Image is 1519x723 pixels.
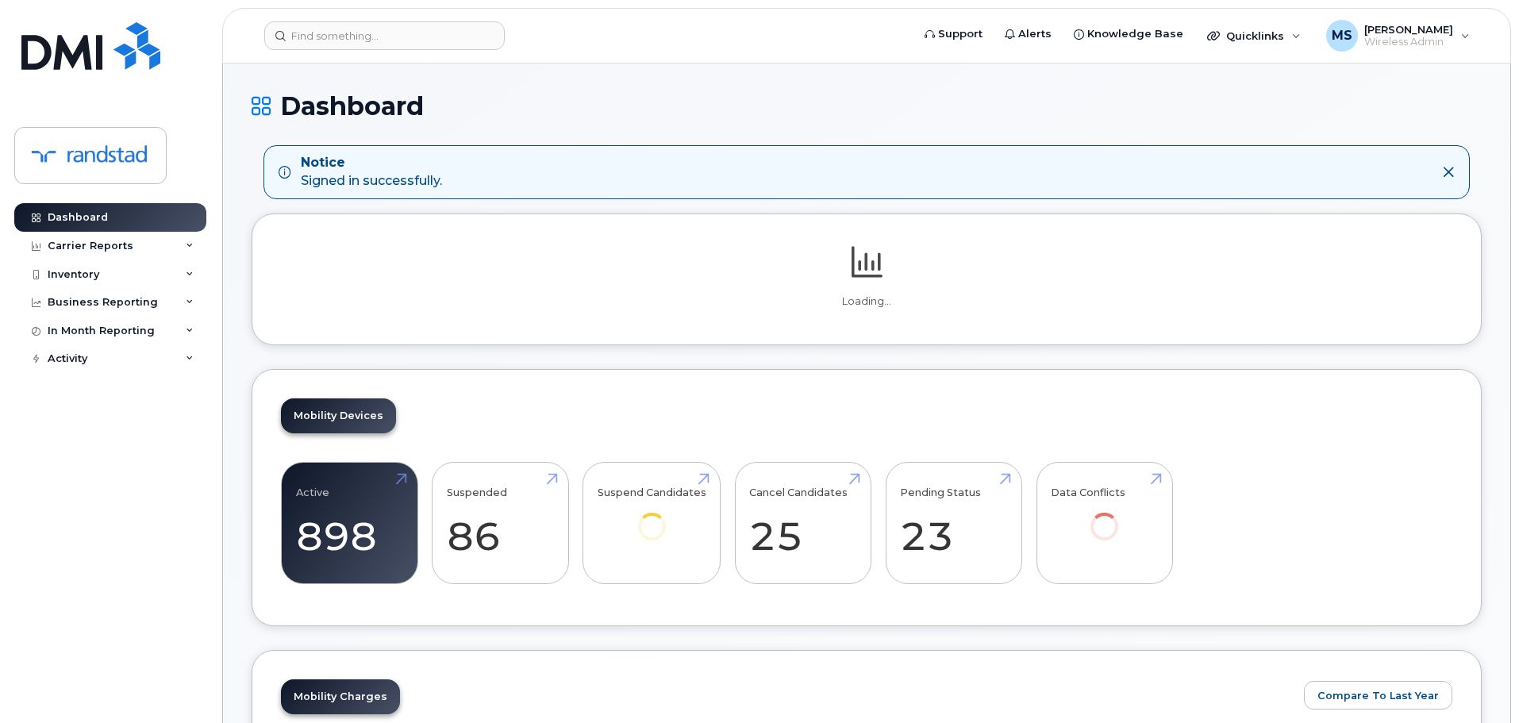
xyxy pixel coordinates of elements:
[598,471,706,562] a: Suspend Candidates
[281,294,1452,309] p: Loading...
[1051,471,1158,562] a: Data Conflicts
[749,471,856,575] a: Cancel Candidates 25
[301,154,442,172] strong: Notice
[296,471,403,575] a: Active 898
[447,471,554,575] a: Suspended 86
[281,679,400,714] a: Mobility Charges
[281,398,396,433] a: Mobility Devices
[900,471,1007,575] a: Pending Status 23
[301,154,442,190] div: Signed in successfully.
[252,92,1482,120] h1: Dashboard
[1317,688,1439,703] span: Compare To Last Year
[1304,681,1452,710] button: Compare To Last Year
